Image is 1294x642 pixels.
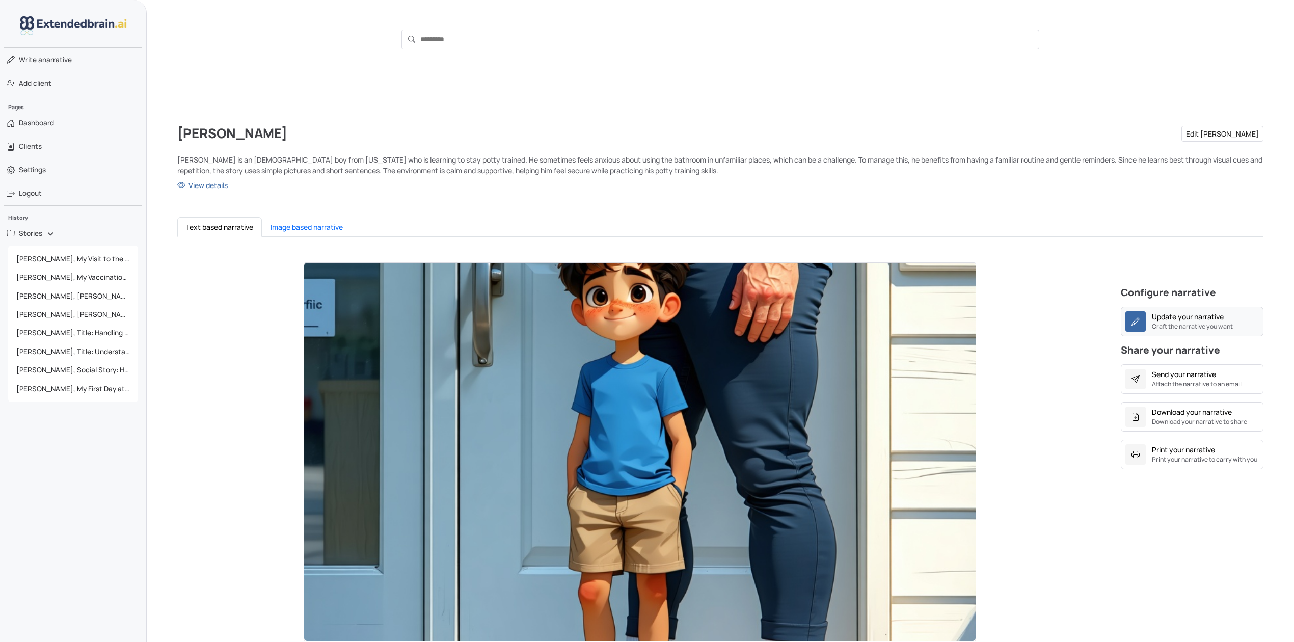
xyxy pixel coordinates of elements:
span: [PERSON_NAME], [PERSON_NAME]'s Potty Adventure [12,305,134,324]
span: [PERSON_NAME], Title: Handling a Customer Escalation with Care [12,324,134,342]
span: Settings [19,165,46,175]
a: [PERSON_NAME], My Visit to the Doctor [8,250,138,268]
a: [PERSON_NAME], Social Story: Handling a Customer Request with Care [8,361,138,379]
small: Print your narrative to carry with you [1152,455,1257,464]
button: Download your narrativeDownload your narrative to share [1121,402,1263,432]
span: Dashboard [19,118,54,128]
span: [PERSON_NAME], Title: Understanding Friendship Flexibility [12,342,134,361]
span: Stories [19,228,42,238]
h4: Configure narrative [1121,287,1263,303]
a: [PERSON_NAME], Title: Understanding Friendship Flexibility [8,342,138,361]
p: [PERSON_NAME] is an [DEMOGRAPHIC_DATA] boy from [US_STATE] who is learning to stay potty trained.... [177,154,1263,176]
button: Send your narrativeAttach the narrative to an email [1121,364,1263,394]
a: View details [177,180,1263,191]
div: Send your narrative [1152,369,1216,380]
button: Image based narrative [262,217,352,237]
a: [PERSON_NAME], My First Day at a New School [8,380,138,398]
span: [PERSON_NAME], My Visit to the Doctor [12,250,134,268]
img: logo [20,16,127,35]
span: Logout [19,188,42,198]
div: Update your narrative [1152,311,1224,322]
span: Add client [19,78,51,88]
a: [PERSON_NAME], Title: Handling a Customer Escalation with Care [8,324,138,342]
button: Print your narrativePrint your narrative to carry with you [1121,440,1263,469]
span: [PERSON_NAME], Social Story: Handling a Customer Request with Care [12,361,134,379]
span: Write a [19,55,42,64]
a: Edit [PERSON_NAME] [1181,126,1263,142]
a: [PERSON_NAME], [PERSON_NAME]'s Potty Adventure [8,305,138,324]
h4: Share your narrative [1121,344,1263,360]
span: [PERSON_NAME], My First Day at a New School [12,380,134,398]
span: narrative [19,55,72,65]
span: [PERSON_NAME], My Vaccination Adventure [12,268,134,286]
img: Thumbnail [304,263,976,641]
button: Update your narrativeCraft the narrative you want [1121,307,1263,336]
span: [PERSON_NAME], [PERSON_NAME]'s Potty Adventure [12,287,134,305]
a: [PERSON_NAME], [PERSON_NAME]'s Potty Adventure [8,287,138,305]
span: Clients [19,141,42,151]
div: Print your narrative [1152,444,1215,455]
div: Download your narrative [1152,407,1232,417]
small: Attach the narrative to an email [1152,380,1242,389]
small: Download your narrative to share [1152,417,1247,426]
button: Text based narrative [177,217,262,237]
small: Craft the narrative you want [1152,322,1233,331]
a: [PERSON_NAME], My Vaccination Adventure [8,268,138,286]
div: [PERSON_NAME] [177,126,1263,142]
